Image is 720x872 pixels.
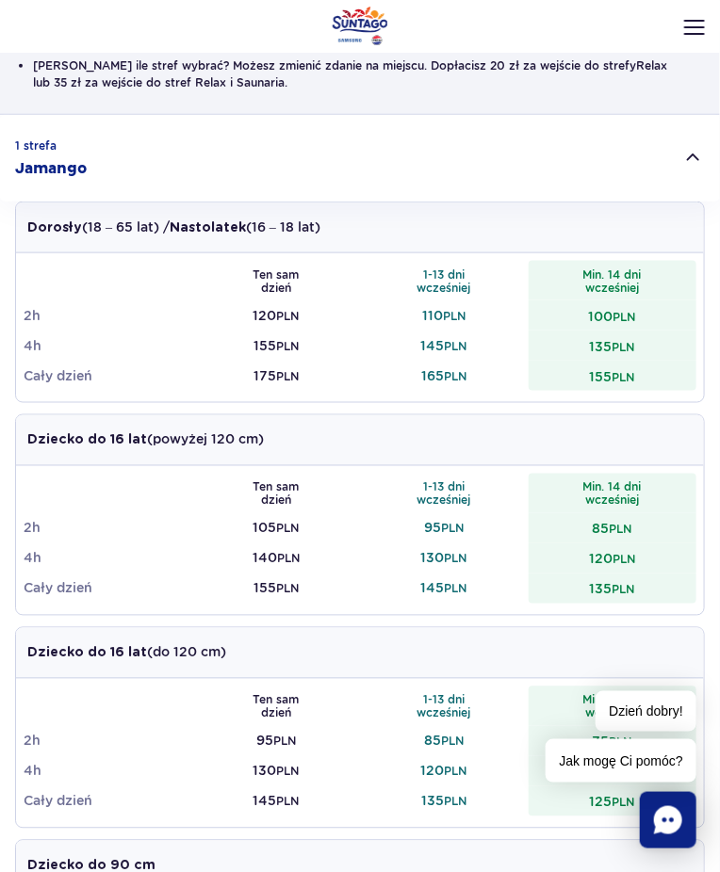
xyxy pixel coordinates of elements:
td: 95 [360,513,529,543]
td: 135 [529,331,697,361]
small: PLN [444,795,466,809]
span: Dzień dobry! [596,691,696,732]
td: 125 [529,786,697,816]
th: Ten sam dzień [192,686,361,726]
td: 100 [529,300,697,331]
small: PLN [277,552,300,566]
th: Min. 14 dni wcześniej [529,474,697,513]
td: 130 [360,543,529,573]
th: Ten sam dzień [192,474,361,513]
small: PLN [614,310,636,324]
td: 2h [24,300,192,331]
small: PLN [276,522,299,536]
small: PLN [613,553,635,567]
small: PLN [276,765,299,779]
p: (powyżej 120 cm) [27,430,264,450]
td: 4h [24,756,192,786]
th: Min. 14 dni wcześniej [529,686,697,726]
th: 1-13 dni wcześniej [360,261,529,300]
strong: Dziecko do 16 lat [27,647,147,660]
td: 120 [529,543,697,573]
small: PLN [441,735,464,749]
small: PLN [613,583,635,597]
small: PLN [445,339,467,353]
td: 2h [24,726,192,756]
small: PLN [441,522,464,536]
td: 4h [24,543,192,573]
td: 145 [360,573,529,604]
td: 155 [192,573,361,604]
small: PLN [445,765,467,779]
h2: Jamango [15,158,87,179]
td: 155 [192,331,361,361]
strong: Dziecko do 16 lat [27,434,147,447]
small: PLN [443,309,466,323]
td: 85 [360,726,529,756]
small: PLN [276,795,299,809]
td: 145 [192,786,361,816]
small: PLN [445,552,467,566]
small: PLN [613,340,635,354]
small: PLN [613,796,635,810]
td: 120 [192,300,361,331]
td: 120 [360,756,529,786]
td: 135 [529,573,697,604]
td: 75 [529,726,697,756]
td: 130 [192,756,361,786]
td: 165 [360,361,529,391]
small: PLN [445,582,467,596]
td: 110 [529,756,697,786]
td: 140 [192,543,361,573]
td: Cały dzień [24,573,192,604]
strong: Nastolatek [170,221,246,234]
img: Open menu [684,20,705,35]
td: Cały dzień [24,786,192,816]
small: PLN [276,309,299,323]
p: (do 120 cm) [27,643,226,663]
small: PLN [276,369,299,383]
small: PLN [276,582,299,596]
p: (18 – 65 lat) / (16 – 18 lat) [27,218,320,237]
small: PLN [273,735,296,749]
td: 110 [360,300,529,331]
td: 85 [529,513,697,543]
small: PLN [276,339,299,353]
td: 145 [360,331,529,361]
th: Min. 14 dni wcześniej [529,261,697,300]
div: Chat [640,792,696,848]
small: 1 strefa [15,137,57,154]
small: PLN [613,370,635,384]
th: 1-13 dni wcześniej [360,686,529,726]
th: 1-13 dni wcześniej [360,474,529,513]
td: 105 [192,513,361,543]
td: 135 [360,786,529,816]
td: 4h [24,331,192,361]
strong: Dorosły [27,221,82,234]
td: 155 [529,361,697,391]
small: PLN [610,523,632,537]
span: Jak mogę Ci pomóc? [546,739,696,783]
td: 95 [192,726,361,756]
td: 2h [24,513,192,543]
small: PLN [444,369,466,383]
th: Ten sam dzień [192,261,361,300]
td: Cały dzień [24,361,192,391]
td: 175 [192,361,361,391]
a: Park of Poland [333,7,388,45]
